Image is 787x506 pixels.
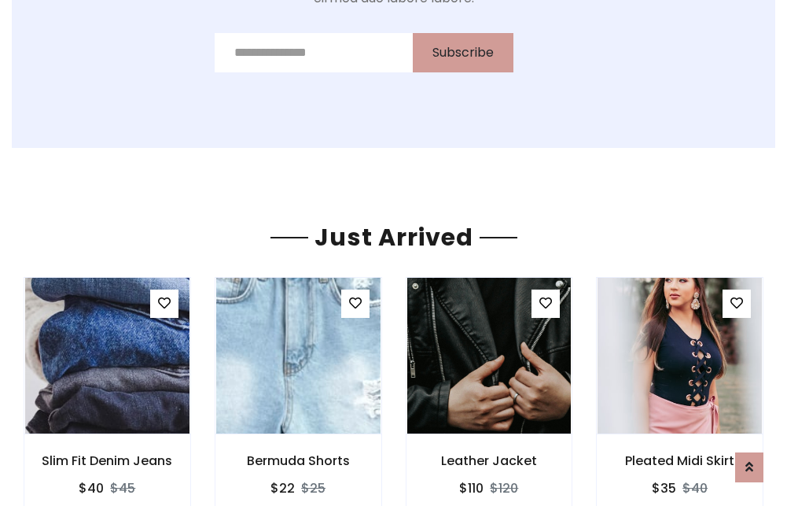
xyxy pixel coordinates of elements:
[597,453,763,468] h6: Pleated Midi Skirt
[652,481,676,496] h6: $35
[413,33,513,72] button: Subscribe
[490,479,518,497] del: $120
[308,220,480,254] span: Just Arrived
[459,481,484,496] h6: $110
[270,481,295,496] h6: $22
[301,479,325,497] del: $25
[682,479,708,497] del: $40
[406,453,572,468] h6: Leather Jacket
[215,453,381,468] h6: Bermuda Shorts
[79,481,104,496] h6: $40
[110,479,135,497] del: $45
[24,453,190,468] h6: Slim Fit Denim Jeans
